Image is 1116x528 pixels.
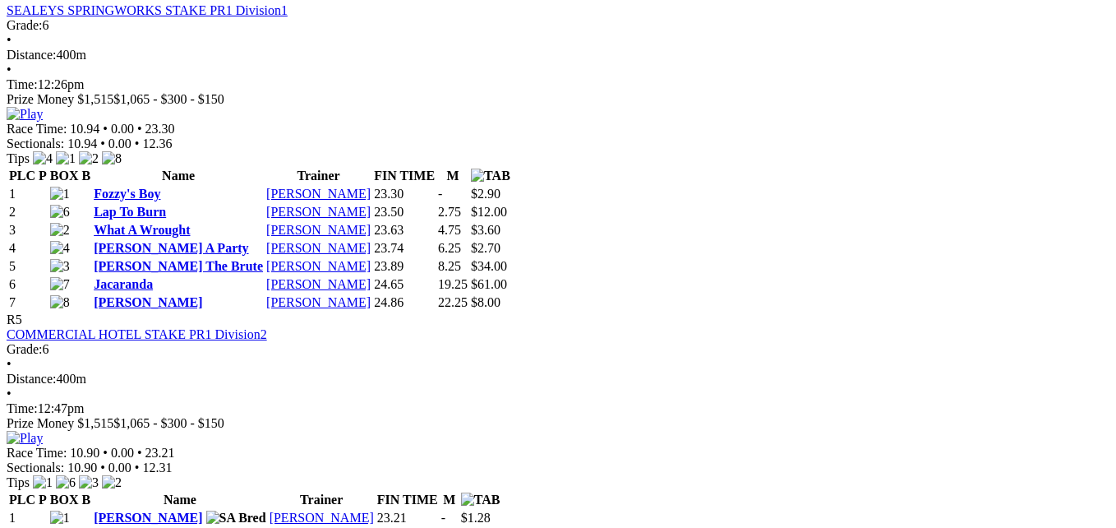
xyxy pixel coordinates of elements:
span: • [103,122,108,136]
span: 0.00 [111,122,134,136]
span: $3.60 [471,223,500,237]
span: Sectionals: [7,137,64,151]
a: [PERSON_NAME] [266,277,371,291]
span: R5 [7,313,22,327]
span: 23.30 [145,122,175,136]
img: TAB [471,169,510,183]
img: 6 [56,475,76,490]
td: 24.86 [373,294,436,311]
span: Grade: [7,342,43,356]
div: 12:47pm [7,401,1097,416]
a: [PERSON_NAME] [266,223,371,237]
span: $61.00 [471,277,507,291]
span: • [100,137,105,151]
span: 10.94 [67,137,97,151]
span: P [39,169,47,183]
span: Sectionals: [7,461,64,475]
span: BOX [50,169,79,183]
span: • [103,446,108,460]
span: $8.00 [471,295,500,309]
span: BOX [50,493,79,507]
span: 10.94 [70,122,99,136]
img: 1 [50,511,70,526]
a: [PERSON_NAME] A Party [94,241,248,255]
span: • [137,122,142,136]
a: COMMERCIAL HOTEL STAKE PR1 Division2 [7,327,267,341]
span: 0.00 [111,446,134,460]
span: $1,065 - $300 - $150 [113,92,224,106]
td: 1 [8,186,48,202]
a: [PERSON_NAME] The Brute [94,259,263,273]
img: 1 [33,475,53,490]
a: Jacaranda [94,277,153,291]
a: [PERSON_NAME] [266,259,371,273]
span: 23.21 [145,446,175,460]
span: Tips [7,475,30,489]
span: B [81,493,90,507]
th: M [437,168,468,184]
td: 24.65 [373,276,436,293]
a: [PERSON_NAME] [266,205,371,219]
th: M [440,492,459,508]
a: [PERSON_NAME] [266,187,371,201]
img: 3 [79,475,99,490]
th: Trainer [265,168,371,184]
img: SA Bred [206,511,266,526]
a: [PERSON_NAME] [266,295,371,309]
span: Distance: [7,48,56,62]
img: 4 [33,151,53,166]
span: $34.00 [471,259,507,273]
th: Name [93,168,264,184]
text: - [441,511,445,525]
text: 2.75 [438,205,461,219]
img: 3 [50,259,70,274]
span: $2.70 [471,241,500,255]
text: - [438,187,442,201]
span: • [135,137,140,151]
div: 400m [7,372,1097,387]
text: 8.25 [438,259,461,273]
img: 1 [50,187,70,201]
span: • [135,461,140,475]
div: 6 [7,342,1097,357]
td: 23.89 [373,258,436,275]
img: 4 [50,241,70,256]
text: 4.75 [438,223,461,237]
a: What A Wrought [94,223,190,237]
th: FIN TIME [376,492,439,508]
div: Prize Money $1,515 [7,92,1097,107]
div: 6 [7,18,1097,33]
span: $1,065 - $300 - $150 [113,416,224,430]
td: 2 [8,204,48,220]
span: P [39,493,47,507]
a: [PERSON_NAME] [94,511,202,525]
img: 1 [56,151,76,166]
img: TAB [461,493,500,507]
span: PLC [9,169,35,183]
img: 8 [102,151,122,166]
a: [PERSON_NAME] [270,511,374,525]
text: 22.25 [438,295,468,309]
div: 12:26pm [7,77,1097,92]
span: $2.90 [471,187,500,201]
span: Time: [7,77,38,91]
span: Distance: [7,372,56,386]
span: PLC [9,493,35,507]
span: $12.00 [471,205,507,219]
span: 12.31 [142,461,172,475]
span: Tips [7,151,30,165]
td: 4 [8,240,48,257]
td: 6 [8,276,48,293]
a: SEALEYS SPRINGWORKS STAKE PR1 Division1 [7,3,288,17]
span: • [7,33,12,47]
td: 23.21 [376,510,439,526]
img: 8 [50,295,70,310]
span: • [100,461,105,475]
span: Race Time: [7,122,67,136]
td: 23.50 [373,204,436,220]
img: 7 [50,277,70,292]
span: • [137,446,142,460]
img: Play [7,107,43,122]
th: Name [93,492,267,508]
span: Grade: [7,18,43,32]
